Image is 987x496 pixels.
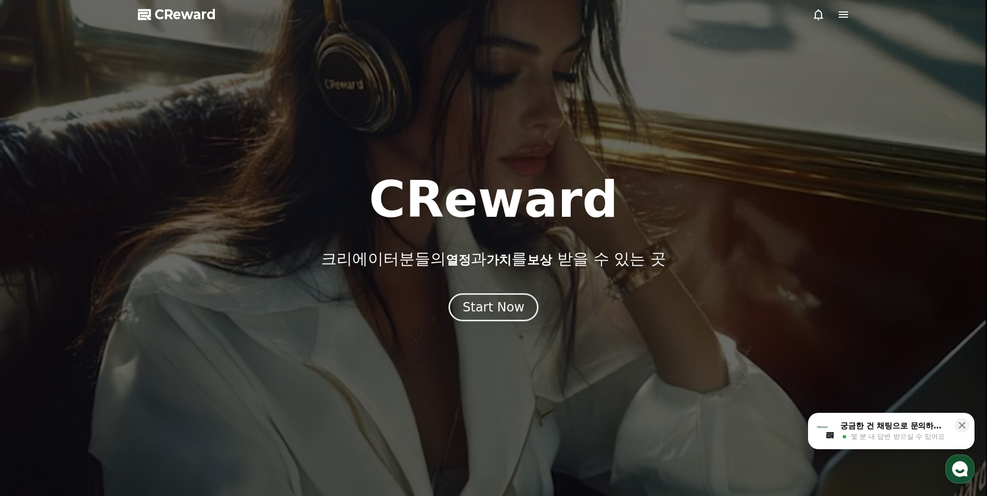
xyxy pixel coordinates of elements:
[155,6,216,23] span: CReward
[527,253,552,267] span: 보상
[321,250,665,268] p: 크리에이터분들의 과 를 받을 수 있는 곳
[138,6,216,23] a: CReward
[448,293,539,321] button: Start Now
[369,175,618,225] h1: CReward
[463,299,524,316] div: Start Now
[486,253,511,267] span: 가치
[448,304,539,314] a: Start Now
[446,253,471,267] span: 열정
